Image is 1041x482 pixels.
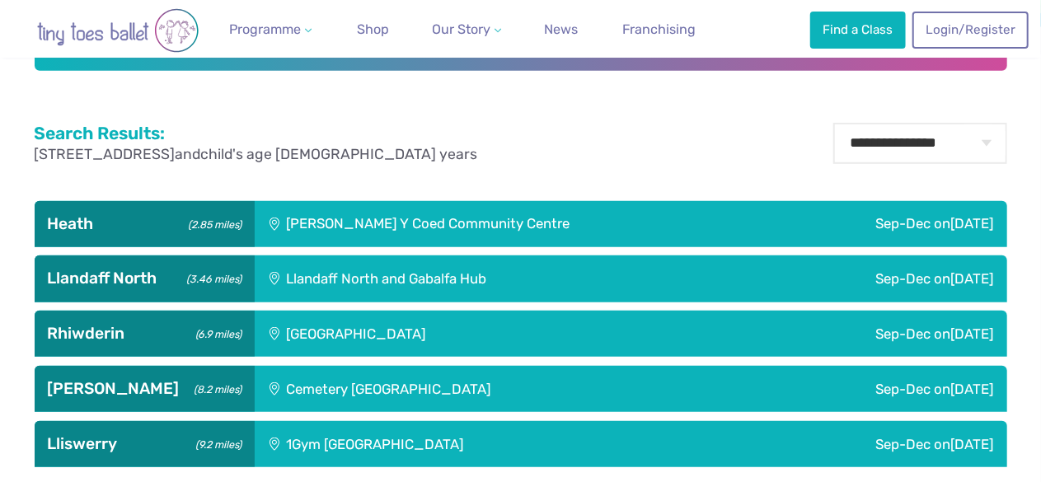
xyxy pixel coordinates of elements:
small: (8.2 miles) [188,379,241,396]
span: [DATE] [951,325,994,342]
h3: Llandaff North [48,269,241,288]
h2: Search Results: [35,123,478,144]
div: Sep-Dec on [777,201,1006,247]
span: Franchising [622,21,696,37]
div: Llandaff North and Gabalfa Hub [255,255,729,302]
span: [STREET_ADDRESS] [35,146,176,162]
span: Programme [229,21,301,37]
h3: Rhiwderin [48,324,241,344]
h3: Lliswerry [48,434,241,454]
div: 1Gym [GEOGRAPHIC_DATA] [255,421,711,467]
img: tiny toes ballet [19,8,217,53]
div: Sep-Dec on [677,311,1007,357]
a: Our Story [425,13,508,46]
a: Programme [223,13,318,46]
div: Sep-Dec on [710,421,1006,467]
span: Shop [357,21,389,37]
h3: [PERSON_NAME] [48,379,241,399]
div: Cemetery [GEOGRAPHIC_DATA] [255,366,731,412]
div: [PERSON_NAME] Y Coed Community Centre [255,201,777,247]
small: (9.2 miles) [190,434,241,452]
small: (3.46 miles) [181,269,241,286]
span: [DATE] [951,215,994,232]
small: (6.9 miles) [190,324,241,341]
a: Login/Register [912,12,1028,48]
p: and [35,144,478,165]
span: [DATE] [951,270,994,287]
span: [DATE] [951,436,994,452]
span: [DATE] [951,381,994,397]
span: Our Story [432,21,490,37]
a: Franchising [616,13,702,46]
div: [GEOGRAPHIC_DATA] [255,311,677,357]
div: Sep-Dec on [731,366,1006,412]
small: (2.85 miles) [182,214,241,232]
a: Find a Class [810,12,906,48]
a: Shop [350,13,396,46]
div: Sep-Dec on [729,255,1007,302]
span: News [544,21,578,37]
h3: Heath [48,214,241,234]
a: News [537,13,584,46]
span: child's age [DEMOGRAPHIC_DATA] years [201,146,478,162]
